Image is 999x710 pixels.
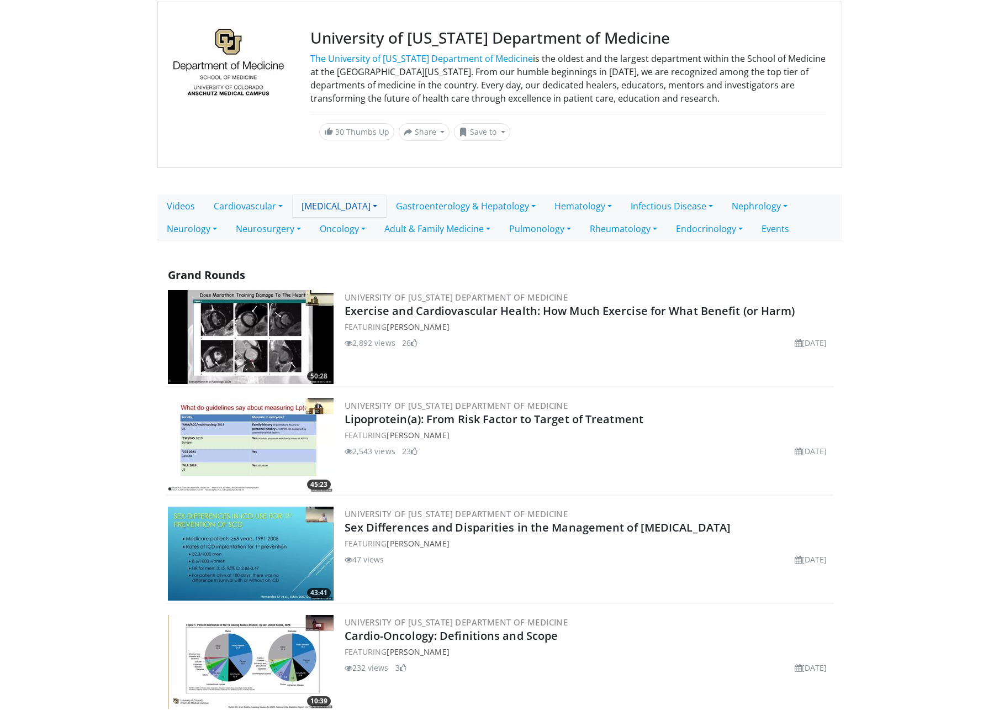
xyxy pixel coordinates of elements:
a: Lipoprotein(a): From Risk Factor to Target of Treatment [345,412,644,427]
li: [DATE] [795,337,827,349]
div: FEATURING [345,646,832,658]
img: 9acab362-e463-4da8-a71a-11f685fc573f.300x170_q85_crop-smart_upscale.jpg [168,290,334,384]
a: [PERSON_NAME] [387,538,449,549]
span: 10:39 [307,696,331,706]
p: is the oldest and the largest department within the School of Medicine at the [GEOGRAPHIC_DATA][U... [310,52,826,105]
button: Share [399,123,450,141]
a: 30 Thumbs Up [319,123,394,140]
span: 45:23 [307,480,331,490]
a: Cardiovascular [204,194,292,218]
span: Grand Rounds [168,267,245,282]
a: Hematology [545,194,621,218]
a: [PERSON_NAME] [387,646,449,657]
li: 232 views [345,662,389,674]
li: 2,543 views [345,445,395,457]
li: [DATE] [795,662,827,674]
a: [MEDICAL_DATA] [292,194,387,218]
h3: University of [US_STATE] Department of Medicine [310,29,826,48]
img: f059b5da-e4b6-4c77-a716-11e7fed575fd.300x170_q85_crop-smart_upscale.jpg [168,615,334,709]
a: 50:28 [168,290,334,384]
a: University of [US_STATE] Department of Medicine [345,617,568,628]
a: Gastroenterology & Hepatology [387,194,545,218]
a: 43:41 [168,507,334,601]
span: 50:28 [307,371,331,381]
a: [PERSON_NAME] [387,322,449,332]
img: a3e56d35-0c4c-4d34-888a-a5c755d5f635.300x170_q85_crop-smart_upscale.jpg [168,398,334,492]
div: FEATURING [345,538,832,549]
span: 30 [335,127,344,137]
a: 10:39 [168,615,334,709]
a: Neurology [157,217,226,240]
a: Exercise and Cardiovascular Health: How Much Exercise for What Benefit (or Harm) [345,303,795,318]
a: Adult & Family Medicine [375,217,500,240]
span: 43:41 [307,588,331,598]
a: Events [752,217,799,240]
a: [PERSON_NAME] [387,430,449,440]
li: 47 views [345,554,384,565]
li: [DATE] [795,445,827,457]
a: University of [US_STATE] Department of Medicine [345,508,568,519]
a: Nephrology [722,194,797,218]
a: Sex Differences and Disparities in the Management of [MEDICAL_DATA] [345,520,731,535]
a: Endocrinology [667,217,752,240]
div: FEATURING [345,321,832,333]
a: Videos [157,194,204,218]
li: 23 [402,445,417,457]
li: [DATE] [795,554,827,565]
a: University of [US_STATE] Department of Medicine [345,292,568,303]
li: 26 [402,337,417,349]
img: 481b27e3-24d3-42b1-b3af-3e94efdbc492.300x170_q85_crop-smart_upscale.jpg [168,507,334,601]
a: University of [US_STATE] Department of Medicine [345,400,568,411]
a: 45:23 [168,398,334,492]
li: 3 [395,662,406,674]
a: Infectious Disease [621,194,722,218]
li: 2,892 views [345,337,395,349]
a: Cardio-Oncology: Definitions and Scope [345,628,558,643]
div: FEATURING [345,429,832,441]
a: Pulmonology [500,217,580,240]
button: Save to [454,123,510,141]
a: Neurosurgery [226,217,310,240]
a: Rheumatology [580,217,667,240]
a: Oncology [310,217,375,240]
a: The University of [US_STATE] Department of Medicine [310,52,533,65]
